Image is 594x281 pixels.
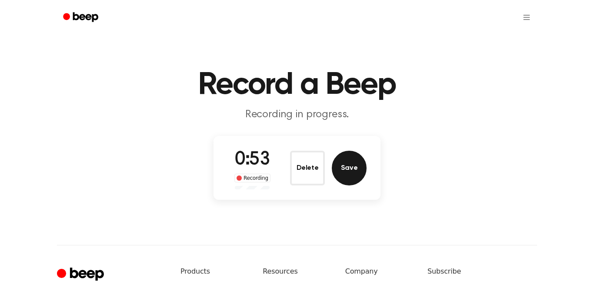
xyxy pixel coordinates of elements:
h1: Record a Beep [74,69,520,101]
span: 0:53 [235,151,270,169]
button: Open menu [516,7,537,28]
p: Recording in progress. [130,108,464,122]
button: Save Audio Record [332,151,367,185]
h6: Resources [263,266,331,277]
h6: Products [180,266,249,277]
h6: Company [345,266,414,277]
h6: Subscribe [427,266,537,277]
div: Recording [234,174,270,182]
a: Beep [57,9,106,26]
button: Delete Audio Record [290,151,325,185]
